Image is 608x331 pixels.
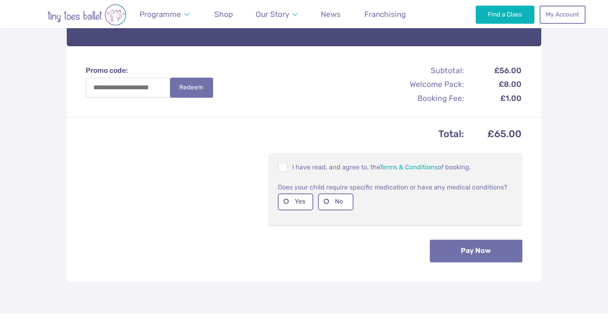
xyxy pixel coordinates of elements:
a: Find a Class [476,6,535,23]
p: Does your child require specific medication or have any medical conditions? [278,182,513,192]
img: tiny toes ballet [23,4,151,26]
span: Programme [140,10,181,19]
a: News [317,5,345,24]
span: Shop [214,10,233,19]
span: News [321,10,341,19]
span: Our Story [256,10,289,19]
th: Total: [86,126,464,142]
label: No [318,193,353,210]
a: Programme [136,5,193,24]
a: Terms & Conditions [380,163,438,171]
p: I have read, and agree to, the of booking. [278,162,513,172]
button: Pay Now [430,240,522,262]
th: Booking Fee: [378,92,464,105]
td: £65.00 [465,126,522,142]
a: Shop [210,5,236,24]
button: Redeem [170,78,213,98]
a: Franchising [360,5,409,24]
td: £56.00 [465,64,522,77]
th: Welcome Pack: [378,78,464,91]
td: £8.00 [465,78,522,91]
th: Subtotal: [378,64,464,77]
span: Franchising [364,10,406,19]
a: My Account [540,6,585,23]
label: Promo code: [86,66,221,76]
td: £1.00 [465,92,522,105]
a: Our Story [252,5,302,24]
label: Yes [278,193,313,210]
